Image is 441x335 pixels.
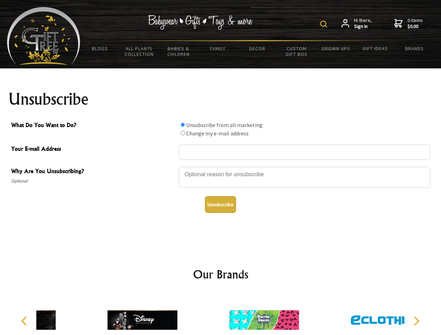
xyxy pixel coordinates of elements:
[17,313,33,329] button: Previous
[11,121,175,131] span: What Do You Want to Do?
[409,313,424,329] button: Next
[148,15,253,30] img: Babywear - Gifts - Toys & more
[181,122,185,127] input: What Do You Want to Do?
[14,266,427,283] h2: Our Brands
[11,144,175,155] span: Your E-mail Address
[316,41,355,56] a: Grown Ups
[354,17,372,30] span: Hi there,
[237,41,277,56] a: Decor
[395,41,434,56] a: Brands
[181,131,185,135] input: What Do You Want to Do?
[394,17,423,30] a: 0 items$0.00
[407,23,423,30] strong: $0.00
[179,167,430,188] textarea: Why Are You Unsubscribing?
[407,17,423,30] span: 0 items
[80,41,120,56] a: BLOGS
[11,167,175,177] span: Why Are You Unsubscribing?
[186,121,263,128] label: Unsubscribe from all marketing
[11,177,175,185] span: Optional
[341,17,372,30] a: Hi there,Sign in
[186,130,249,137] label: Change my e-mail address
[355,41,395,56] a: Gift Ideas
[8,91,433,107] h1: Unsubscribe
[277,41,316,61] a: Custom Gift Box
[354,23,372,30] strong: Sign in
[179,144,430,160] input: Your E-mail Address
[320,21,327,28] img: product search
[159,41,198,61] a: Babies & Children
[7,7,80,65] img: Babyware - Gifts - Toys and more...
[198,41,238,56] a: Family
[205,196,236,213] button: Unsubscribe
[120,41,159,61] a: All Plants Collection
